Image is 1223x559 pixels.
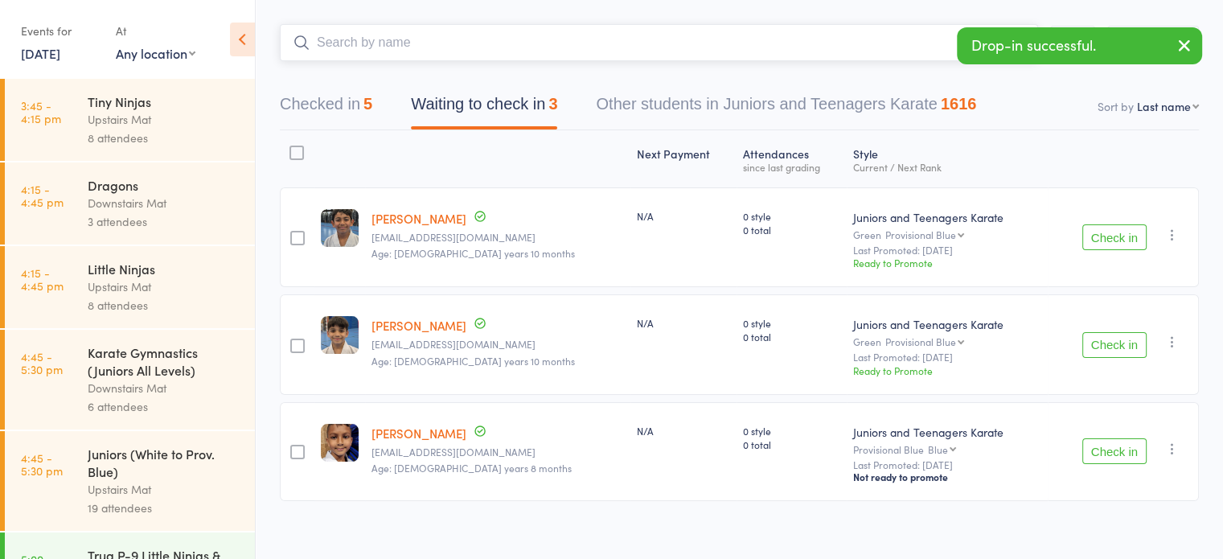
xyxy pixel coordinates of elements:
[88,397,241,416] div: 6 attendees
[1082,224,1147,250] button: Check in
[853,424,1040,440] div: Juniors and Teenagers Karate
[21,451,63,477] time: 4:45 - 5:30 pm
[637,209,729,223] div: N/A
[957,27,1202,64] div: Drop-in successful.
[596,87,976,129] button: Other students in Juniors and Teenagers Karate1616
[88,379,241,397] div: Downstairs Mat
[371,425,466,442] a: [PERSON_NAME]
[853,162,1040,172] div: Current / Next Rank
[88,110,241,129] div: Upstairs Mat
[1082,438,1147,464] button: Check in
[743,424,841,438] span: 0 style
[371,232,624,243] small: akhileshgoswami@gmail.com
[853,364,1040,377] div: Ready to Promote
[371,317,466,334] a: [PERSON_NAME]
[88,129,241,147] div: 8 attendees
[371,354,575,368] span: Age: [DEMOGRAPHIC_DATA] years 10 months
[88,92,241,110] div: Tiny Ninjas
[853,459,1040,471] small: Last Promoted: [DATE]
[885,229,956,240] div: Provisional Blue
[371,339,624,350] small: alokggoswami@gmail.com
[743,316,841,330] span: 0 style
[21,18,100,44] div: Events for
[5,330,255,430] a: 4:45 -5:30 pmKarate Gymnastics (Juniors All Levels)Downstairs Mat6 attendees
[853,444,1040,454] div: Provisional Blue
[321,424,359,462] img: image1717573053.png
[88,296,241,314] div: 8 attendees
[21,44,60,62] a: [DATE]
[548,95,557,113] div: 3
[88,194,241,212] div: Downstairs Mat
[88,499,241,517] div: 19 attendees
[371,246,575,260] span: Age: [DEMOGRAPHIC_DATA] years 10 months
[88,260,241,277] div: Little Ninjas
[371,210,466,227] a: [PERSON_NAME]
[743,223,841,236] span: 0 total
[88,480,241,499] div: Upstairs Mat
[21,350,63,376] time: 4:45 - 5:30 pm
[5,246,255,328] a: 4:15 -4:45 pmLittle NinjasUpstairs Mat8 attendees
[853,351,1040,363] small: Last Promoted: [DATE]
[743,438,841,451] span: 0 total
[21,183,64,208] time: 4:15 - 4:45 pm
[116,18,195,44] div: At
[743,209,841,223] span: 0 style
[853,336,1040,347] div: Green
[853,316,1040,332] div: Juniors and Teenagers Karate
[743,162,841,172] div: since last grading
[853,245,1040,256] small: Last Promoted: [DATE]
[630,138,736,180] div: Next Payment
[280,87,372,129] button: Checked in5
[321,316,359,354] img: image1740785308.png
[321,209,359,247] img: image1740785354.png
[885,336,956,347] div: Provisional Blue
[853,256,1040,269] div: Ready to Promote
[363,95,372,113] div: 5
[1107,26,1199,60] button: CSV
[928,444,948,454] div: Blue
[637,424,729,438] div: N/A
[637,316,729,330] div: N/A
[371,446,624,458] small: kendra062010@live.com
[737,138,847,180] div: Atten­dances
[88,277,241,296] div: Upstairs Mat
[5,79,255,161] a: 3:45 -4:15 pmTiny NinjasUpstairs Mat8 attendees
[411,87,557,129] button: Waiting to check in3
[88,212,241,231] div: 3 attendees
[853,229,1040,240] div: Green
[1137,98,1191,114] div: Last name
[5,431,255,531] a: 4:45 -5:30 pmJuniors (White to Prov. Blue)Upstairs Mat19 attendees
[116,44,195,62] div: Any location
[853,471,1040,483] div: Not ready to promote
[853,209,1040,225] div: Juniors and Teenagers Karate
[1082,332,1147,358] button: Check in
[88,176,241,194] div: Dragons
[88,343,241,379] div: Karate Gymnastics (Juniors All Levels)
[941,95,977,113] div: 1616
[88,445,241,480] div: Juniors (White to Prov. Blue)
[5,162,255,245] a: 4:15 -4:45 pmDragonsDownstairs Mat3 attendees
[21,99,61,125] time: 3:45 - 4:15 pm
[280,24,1038,61] input: Search by name
[743,330,841,343] span: 0 total
[847,138,1047,180] div: Style
[21,266,64,292] time: 4:15 - 4:45 pm
[371,461,572,475] span: Age: [DEMOGRAPHIC_DATA] years 8 months
[1098,98,1134,114] label: Sort by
